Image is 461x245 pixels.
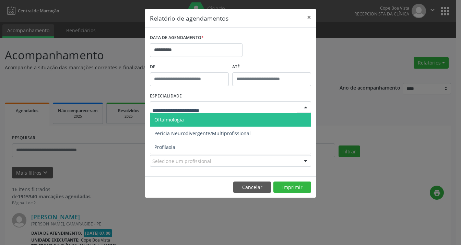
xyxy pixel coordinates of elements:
span: Profilaxia [154,144,175,150]
label: ATÉ [232,62,311,72]
label: ESPECIALIDADE [150,91,182,102]
span: Perícia Neurodivergente/Multiprofissional [154,130,251,137]
button: Close [302,9,316,26]
label: DATA DE AGENDAMENTO [150,33,204,43]
label: De [150,62,229,72]
button: Cancelar [233,182,271,193]
span: Selecione um profissional [152,157,211,165]
span: Oftalmologia [154,116,184,123]
button: Imprimir [273,182,311,193]
h5: Relatório de agendamentos [150,14,228,23]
